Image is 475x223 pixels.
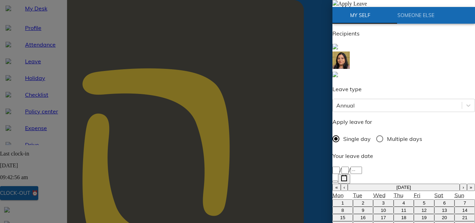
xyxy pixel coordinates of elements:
button: September 7, 2025 [454,199,475,207]
button: [DATE] [348,184,460,191]
abbr: September 4, 2025 [402,200,405,206]
span: Recipients [332,30,360,37]
span: Apply Leave [338,1,367,7]
abbr: September 14, 2025 [462,208,467,213]
abbr: September 15, 2025 [340,215,345,220]
button: September 19, 2025 [414,214,434,221]
abbr: September 16, 2025 [361,215,366,220]
button: September 6, 2025 [434,199,455,207]
button: September 12, 2025 [414,207,434,214]
abbr: September 5, 2025 [423,200,425,206]
button: September 5, 2025 [414,199,434,207]
abbr: September 12, 2025 [421,208,427,213]
div: Annual [336,101,355,110]
abbr: Saturday [434,192,443,199]
button: ‹ [341,184,348,191]
input: -- [341,167,349,174]
a: Pradeep Sabat [332,43,475,51]
abbr: Friday [414,192,420,199]
button: September 16, 2025 [353,214,373,221]
button: « [332,184,340,191]
span: Multiple days [387,135,422,143]
abbr: September 11, 2025 [401,208,406,213]
span: Single day [343,135,371,143]
button: September 15, 2025 [332,214,353,221]
button: September 20, 2025 [434,214,455,221]
abbr: September 2, 2025 [362,200,364,206]
button: September 2, 2025 [353,199,373,207]
button: › [460,184,467,191]
span: / [349,166,351,173]
abbr: September 21, 2025 [462,215,467,220]
button: September 3, 2025 [373,199,394,207]
abbr: September 6, 2025 [443,200,445,206]
abbr: September 8, 2025 [341,208,344,213]
input: -- [332,167,340,174]
abbr: Thursday [394,192,403,199]
abbr: September 10, 2025 [381,208,386,213]
button: September 8, 2025 [332,207,353,214]
p: Leave type [332,85,475,93]
button: September 13, 2025 [434,207,455,214]
button: September 21, 2025 [454,214,475,221]
span: Your leave date [332,152,373,159]
abbr: Monday [332,192,344,199]
a: Meghali Bhagat [332,51,475,71]
span: / [340,166,341,173]
button: September 9, 2025 [353,207,373,214]
abbr: September 13, 2025 [442,208,447,213]
abbr: September 7, 2025 [464,200,466,206]
button: September 10, 2025 [373,207,394,214]
abbr: September 17, 2025 [381,215,386,220]
img: 423c088e-f114-476e-a228-80efe584a856.jpg [332,51,350,69]
button: » [467,184,475,191]
button: September 1, 2025 [332,199,353,207]
abbr: September 19, 2025 [421,215,427,220]
span: My Self [337,11,384,20]
abbr: September 3, 2025 [382,200,385,206]
abbr: Tuesday [353,192,362,199]
span: Someone Else [392,11,440,20]
button: September 18, 2025 [394,214,414,221]
abbr: September 9, 2025 [362,208,364,213]
span: Apply leave for [332,118,372,125]
img: defaultEmp.0e2b4d71.svg [332,44,338,49]
a: sumHR admin [332,71,475,79]
abbr: September 18, 2025 [401,215,406,220]
input: ---- [351,167,362,174]
img: defaultEmp.0e2b4d71.svg [332,72,338,77]
button: September 11, 2025 [394,207,414,214]
abbr: September 1, 2025 [341,200,344,206]
abbr: September 20, 2025 [442,215,447,220]
button: September 14, 2025 [454,207,475,214]
button: September 17, 2025 [373,214,394,221]
abbr: Sunday [454,192,464,199]
button: September 4, 2025 [394,199,414,207]
div: daytype [332,132,475,146]
abbr: Wednesday [373,192,386,199]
